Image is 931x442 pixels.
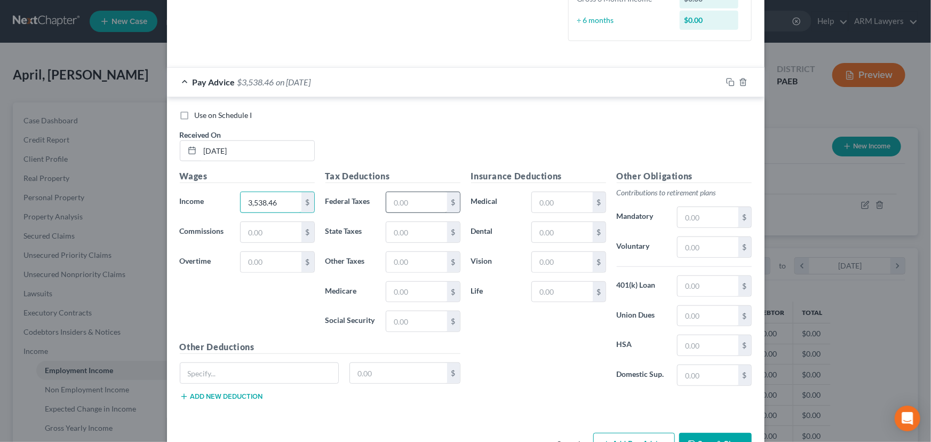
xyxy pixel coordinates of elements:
label: Overtime [174,251,235,273]
div: $ [447,282,460,302]
label: Federal Taxes [320,192,381,213]
h5: Wages [180,170,315,183]
input: Specify... [180,363,339,383]
label: Other Taxes [320,251,381,273]
input: 0.00 [678,276,738,296]
div: $ [593,192,606,212]
span: Income [180,196,204,206]
input: 0.00 [386,222,447,242]
input: 0.00 [241,222,301,242]
input: 0.00 [678,335,738,356]
p: Contributions to retirement plans [617,187,752,198]
div: $ [593,252,606,272]
label: HSA [611,335,672,356]
div: $ [738,335,751,356]
label: 401(k) Loan [611,275,672,297]
div: $ [738,276,751,296]
span: $3,538.46 [237,77,274,87]
div: ÷ 6 months [572,15,675,26]
label: State Taxes [320,222,381,243]
div: $ [447,222,460,242]
label: Medicare [320,281,381,303]
input: 0.00 [241,252,301,272]
div: $ [593,222,606,242]
input: 0.00 [678,306,738,326]
label: Vision [466,251,527,273]
label: Mandatory [611,207,672,228]
span: Received On [180,130,221,139]
input: 0.00 [532,252,592,272]
h5: Other Deductions [180,341,460,354]
div: $ [593,282,606,302]
input: 0.00 [678,207,738,227]
div: $ [447,252,460,272]
label: Social Security [320,311,381,332]
div: $ [301,222,314,242]
input: 0.00 [386,282,447,302]
input: 0.00 [386,192,447,212]
div: $ [738,365,751,385]
input: 0.00 [678,237,738,257]
label: Commissions [174,222,235,243]
input: 0.00 [241,192,301,212]
div: $ [301,192,314,212]
h5: Insurance Deductions [471,170,606,183]
div: $ [447,363,460,383]
span: on [DATE] [276,77,311,87]
input: 0.00 [532,192,592,212]
div: $0.00 [680,11,738,30]
input: 0.00 [532,222,592,242]
button: Add new deduction [180,392,263,401]
div: $ [301,252,314,272]
div: $ [738,306,751,326]
input: 0.00 [350,363,447,383]
label: Domestic Sup. [611,365,672,386]
input: 0.00 [386,252,447,272]
label: Medical [466,192,527,213]
label: Dental [466,222,527,243]
span: Pay Advice [193,77,235,87]
label: Voluntary [611,236,672,258]
input: 0.00 [532,282,592,302]
div: Open Intercom Messenger [895,406,920,431]
div: $ [447,311,460,331]
span: Use on Schedule I [195,111,252,120]
div: $ [738,237,751,257]
input: 0.00 [678,365,738,385]
label: Life [466,281,527,303]
label: Union Dues [611,305,672,327]
h5: Other Obligations [617,170,752,183]
input: MM/DD/YYYY [200,141,314,161]
div: $ [738,207,751,227]
div: $ [447,192,460,212]
input: 0.00 [386,311,447,331]
h5: Tax Deductions [325,170,460,183]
